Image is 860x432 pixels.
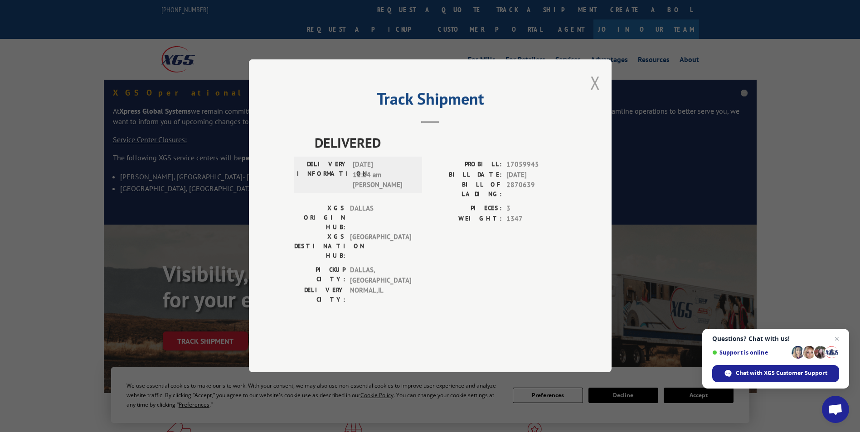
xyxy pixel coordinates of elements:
span: DALLAS , [GEOGRAPHIC_DATA] [350,265,411,286]
span: 17059945 [506,160,566,170]
span: 3 [506,204,566,214]
span: [GEOGRAPHIC_DATA] [350,232,411,261]
span: 2870639 [506,180,566,199]
span: NORMAL , IL [350,286,411,305]
span: DALLAS [350,204,411,232]
label: XGS DESTINATION HUB: [294,232,345,261]
button: Close modal [590,71,600,95]
span: 1347 [506,214,566,224]
span: DELIVERED [315,133,566,153]
span: Questions? Chat with us! [712,335,839,342]
label: WEIGHT: [430,214,502,224]
label: DELIVERY INFORMATION: [297,160,348,191]
span: Chat with XGS Customer Support [736,369,827,377]
span: Chat with XGS Customer Support [712,365,839,382]
label: DELIVERY CITY: [294,286,345,305]
span: Support is online [712,349,788,356]
span: [DATE] 11:24 am [PERSON_NAME] [353,160,414,191]
a: Open chat [822,396,849,423]
label: XGS ORIGIN HUB: [294,204,345,232]
h2: Track Shipment [294,92,566,110]
label: PROBILL: [430,160,502,170]
label: PIECES: [430,204,502,214]
label: PICKUP CITY: [294,265,345,286]
span: [DATE] [506,170,566,180]
label: BILL OF LADING: [430,180,502,199]
label: BILL DATE: [430,170,502,180]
